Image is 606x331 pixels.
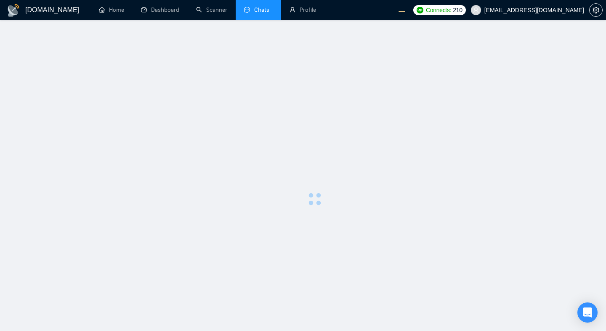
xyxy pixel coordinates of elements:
[244,6,273,13] a: messageChats
[426,5,451,15] span: Connects:
[7,4,20,17] img: logo
[417,7,423,13] img: upwork-logo.png
[589,7,603,13] a: setting
[453,5,462,15] span: 210
[99,6,124,13] a: homeHome
[577,302,598,323] div: Open Intercom Messenger
[589,3,603,17] button: setting
[141,6,179,13] a: dashboardDashboard
[473,7,479,13] span: user
[196,6,227,13] a: searchScanner
[290,6,316,13] a: userProfile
